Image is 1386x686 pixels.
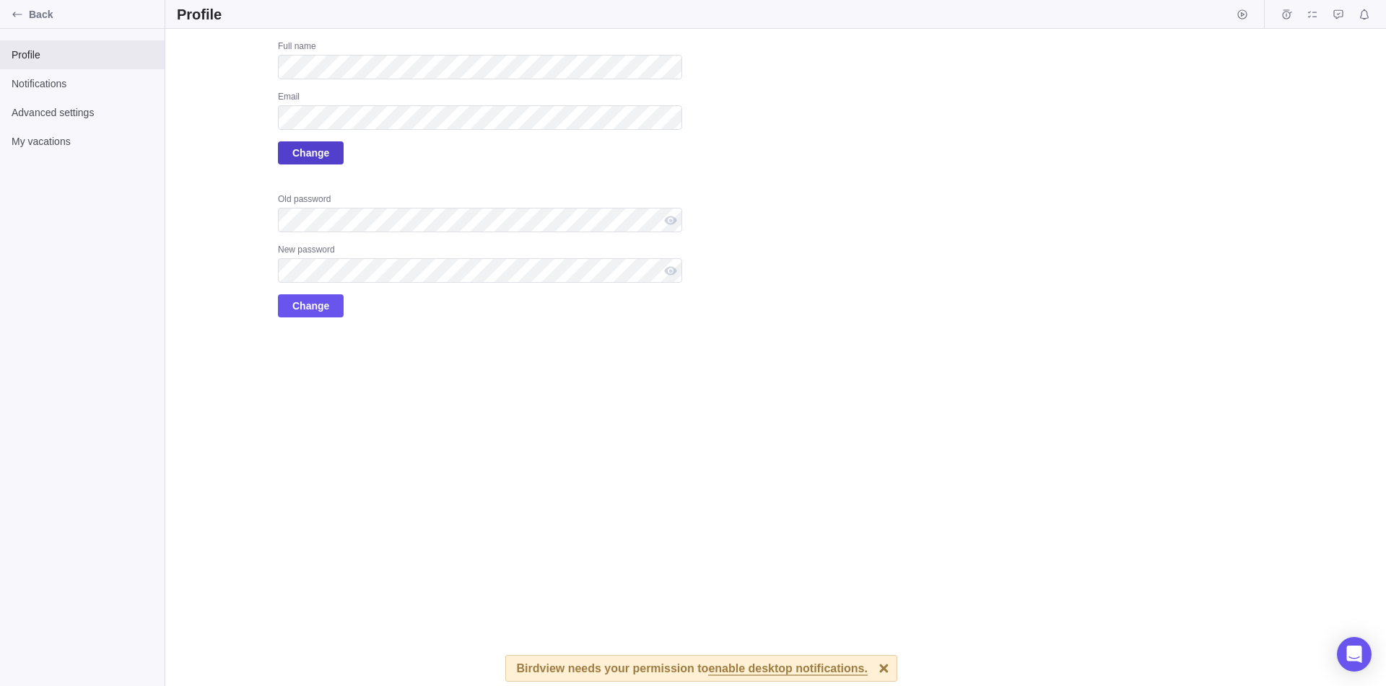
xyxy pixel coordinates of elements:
span: Notifications [12,76,153,91]
h2: Profile [177,4,222,25]
div: Email [278,91,682,105]
span: Advanced settings [12,105,153,120]
span: Approval requests [1328,4,1348,25]
input: New password [278,258,682,283]
span: Time logs [1276,4,1296,25]
span: Change [278,294,344,317]
input: Email [278,105,682,130]
a: My assignments [1302,11,1322,22]
a: Approval requests [1328,11,1348,22]
div: Full name [278,40,682,55]
a: Time logs [1276,11,1296,22]
span: Notifications [1354,4,1374,25]
span: Back [29,7,159,22]
span: enable desktop notifications. [708,663,867,676]
span: Change [292,144,329,162]
span: Profile [12,48,153,62]
span: My assignments [1302,4,1322,25]
span: Start timer [1232,4,1252,25]
input: Old password [278,208,682,232]
div: Birdview needs your permission to [517,656,868,681]
span: Change [278,141,344,164]
div: New password [278,244,682,258]
span: My vacations [12,134,153,149]
div: Old password [278,193,682,208]
input: Full name [278,55,682,79]
a: Notifications [1354,11,1374,22]
span: Change [292,297,329,315]
div: Open Intercom Messenger [1337,637,1372,672]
